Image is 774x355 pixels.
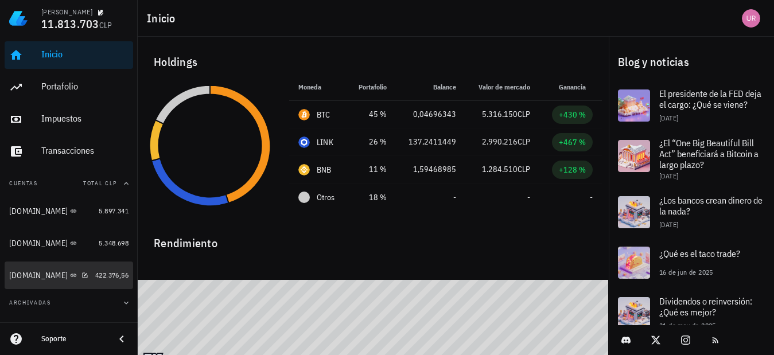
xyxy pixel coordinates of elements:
span: [DATE] [659,171,678,180]
span: - [527,192,530,202]
div: Blog y noticias [609,44,774,80]
span: 16 de jun de 2025 [659,268,713,276]
span: ¿El “One Big Beautiful Bill Act” beneficiará a Bitcoin a largo plazo? [659,137,759,170]
div: BNB-icon [298,164,310,175]
span: Total CLP [83,180,117,187]
div: 18 % [356,192,387,204]
span: 5.316.150 [482,109,518,119]
div: [DOMAIN_NAME] [9,271,68,280]
a: [DOMAIN_NAME] 422.376,56 [5,262,133,289]
a: ¿Qué es el taco trade? 16 de jun de 2025 [609,237,774,288]
a: ¿Los bancos crean dinero de la nada? [DATE] [609,187,774,237]
div: +430 % [559,109,586,120]
span: - [590,192,593,202]
div: Inicio [41,49,129,60]
th: Valor de mercado [465,73,539,101]
a: ¿El “One Big Beautiful Bill Act” beneficiará a Bitcoin a largo plazo? [DATE] [609,131,774,187]
div: [DOMAIN_NAME] [9,206,68,216]
span: 1.284.510 [482,164,518,174]
img: LedgiFi [9,9,28,28]
div: BTC-icon [298,109,310,120]
span: ¿Los bancos crean dinero de la nada? [659,194,763,217]
div: 1,59468985 [405,163,456,175]
span: [DATE] [659,114,678,122]
span: Dividendos o reinversión: ¿Qué es mejor? [659,295,752,318]
button: Archivadas [5,289,133,317]
div: 45 % [356,108,387,120]
span: El presidente de la FED deja el cargo: ¿Qué se viene? [659,88,761,110]
div: Soporte [41,334,106,344]
span: - [453,192,456,202]
div: avatar [742,9,760,28]
span: 422.376,56 [95,271,129,279]
div: [PERSON_NAME] [41,7,92,17]
div: BNB [317,164,332,175]
span: CLP [518,164,530,174]
span: Ganancia [559,83,593,91]
th: Portafolio [347,73,396,101]
a: Dividendos o reinversión: ¿Qué es mejor? 31 de may de 2025 [609,288,774,338]
div: 137,2411449 [405,136,456,148]
a: [DOMAIN_NAME] 5.348.698 [5,229,133,257]
div: [DOMAIN_NAME] [9,239,68,248]
div: BTC [317,109,330,120]
div: 0,04696343 [405,108,456,120]
th: Moneda [289,73,347,101]
a: Inicio [5,41,133,69]
a: El presidente de la FED deja el cargo: ¿Qué se viene? [DATE] [609,80,774,131]
div: Holdings [145,44,602,80]
div: 11 % [356,163,387,175]
div: 26 % [356,136,387,148]
span: 5.348.698 [99,239,129,247]
span: ¿Qué es el taco trade? [659,248,740,259]
span: Otros [317,192,335,204]
div: +128 % [559,164,586,175]
div: Rendimiento [145,225,602,252]
a: Transacciones [5,138,133,165]
div: Portafolio [41,81,129,92]
a: [DOMAIN_NAME] 5.897.341 [5,197,133,225]
div: Transacciones [41,145,129,156]
div: Impuestos [41,113,129,124]
th: Balance [396,73,465,101]
span: 5.897.341 [99,206,129,215]
span: [DATE] [659,220,678,229]
span: CLP [99,20,112,30]
div: +467 % [559,136,586,148]
a: Impuestos [5,106,133,133]
div: LINK-icon [298,136,310,148]
h1: Inicio [147,9,180,28]
span: CLP [518,136,530,147]
a: Portafolio [5,73,133,101]
div: LINK [317,136,333,148]
span: CLP [518,109,530,119]
span: 2.990.216 [482,136,518,147]
span: 11.813.703 [41,16,99,32]
button: CuentasTotal CLP [5,170,133,197]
